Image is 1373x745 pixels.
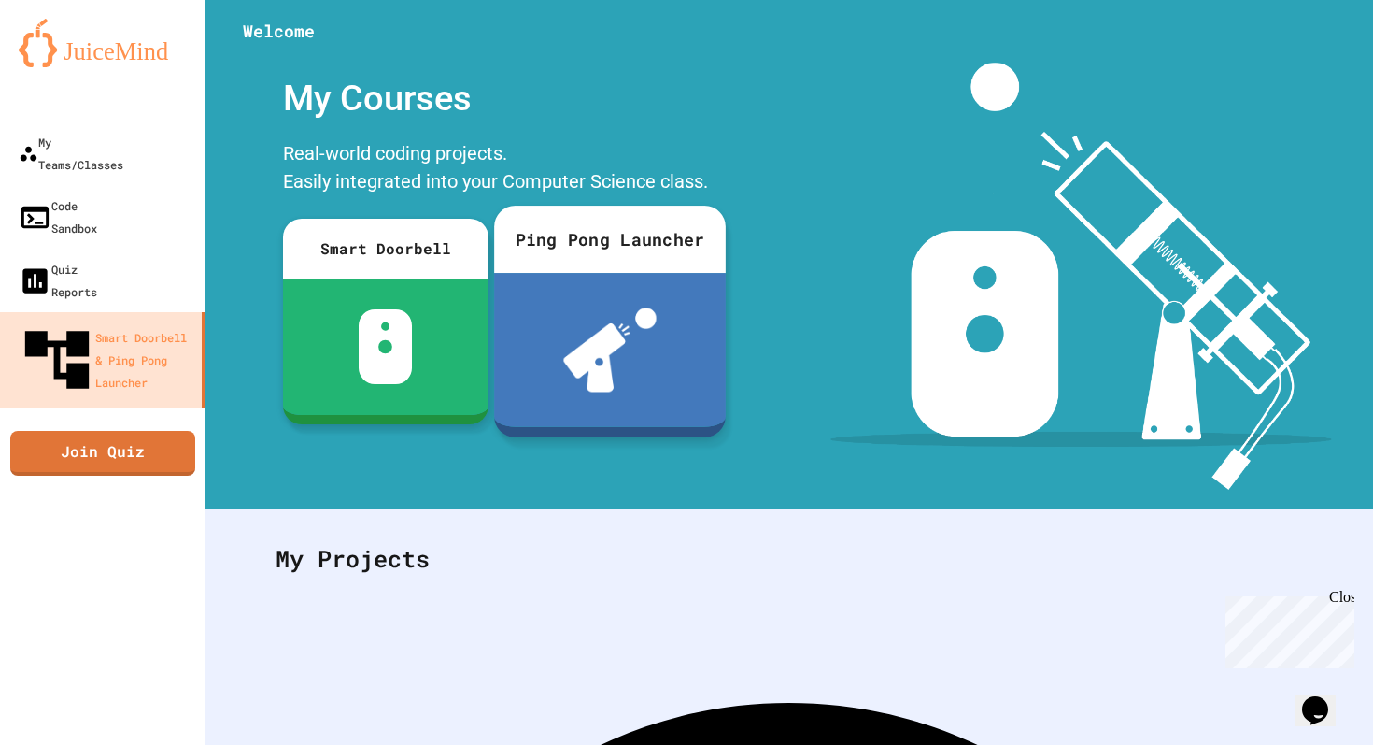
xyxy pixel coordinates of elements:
[1295,670,1354,726] iframe: chat widget
[19,194,97,239] div: Code Sandbox
[830,63,1331,490] img: banner-image-my-projects.png
[1218,589,1354,668] iframe: chat widget
[19,258,97,303] div: Quiz Reports
[494,206,726,273] div: Ping Pong Launcher
[10,431,195,476] a: Join Quiz
[274,135,722,205] div: Real-world coding projects. Easily integrated into your Computer Science class.
[283,219,488,279] div: Smart Doorbell
[274,63,722,135] div: My Courses
[257,523,1322,595] div: My Projects
[19,131,123,176] div: My Teams/Classes
[563,308,657,392] img: ppl-with-ball.png
[359,309,412,384] img: sdb-white.svg
[7,7,129,119] div: Chat with us now!Close
[19,322,194,398] div: Smart Doorbell & Ping Pong Launcher
[19,19,187,67] img: logo-orange.svg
